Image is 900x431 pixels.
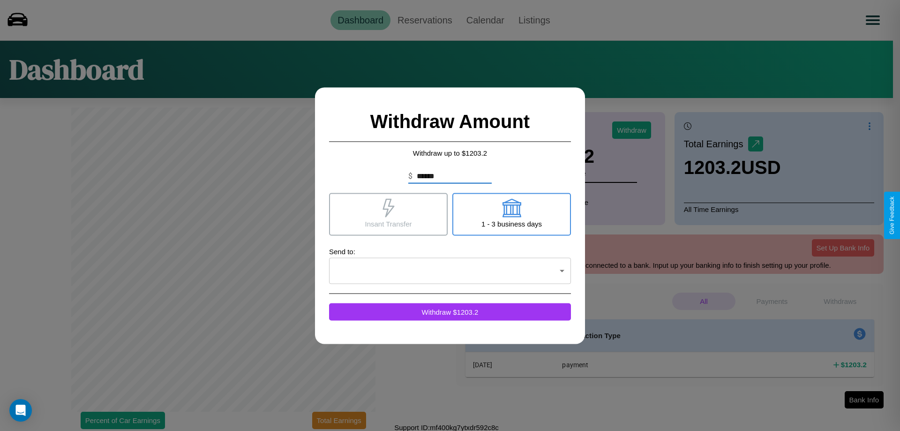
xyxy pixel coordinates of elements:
[329,101,571,142] h2: Withdraw Amount
[889,197,895,234] div: Give Feedback
[365,217,412,230] p: Insant Transfer
[481,217,542,230] p: 1 - 3 business days
[9,399,32,422] div: Open Intercom Messenger
[329,303,571,320] button: Withdraw $1203.2
[329,146,571,159] p: Withdraw up to $ 1203.2
[408,170,412,181] p: $
[329,245,571,257] p: Send to:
